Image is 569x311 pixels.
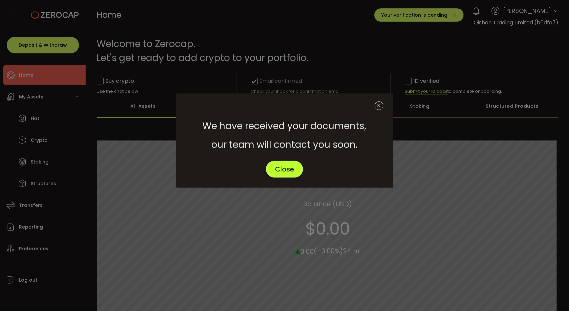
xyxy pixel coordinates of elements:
span: Close [275,166,294,173]
button: Close [266,161,303,178]
div: 聊天小组件 [488,239,569,311]
iframe: Chat Widget [488,239,569,311]
button: Close [375,100,386,112]
div: dialog [176,93,393,188]
span: We have received your documents, our team will contact you soon. [203,117,367,154]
